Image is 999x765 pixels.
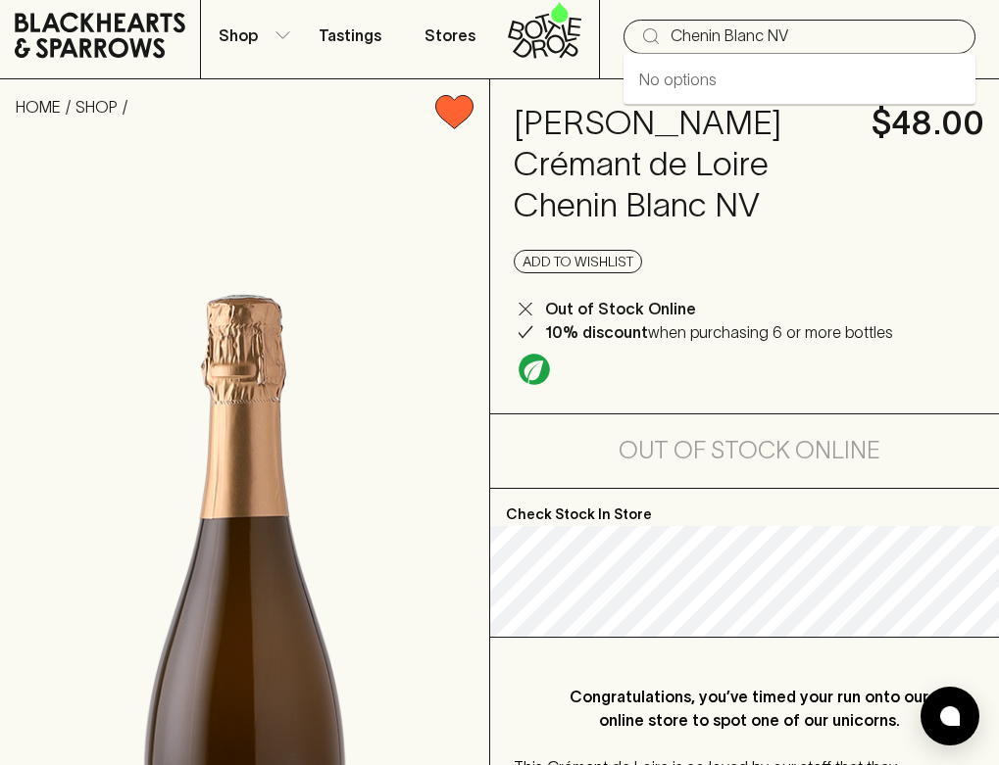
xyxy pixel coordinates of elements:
p: Out of Stock Online [545,297,696,320]
button: Add to wishlist [514,250,642,273]
img: Organic [519,354,550,385]
a: Organic [514,349,555,390]
img: bubble-icon [940,706,960,726]
input: Try "Pinot noir" [671,21,960,52]
p: Stores [425,24,475,47]
button: Remove from wishlist [427,87,481,137]
p: Tastings [319,24,381,47]
h4: $48.00 [872,103,984,144]
a: HOME [16,98,61,116]
a: SHOP [75,98,118,116]
p: Congratulations, you’ve timed your run onto our online store to spot one of our unicorns. [553,685,945,732]
p: Shop [219,24,258,47]
h5: Out of Stock Online [619,435,880,466]
h4: [PERSON_NAME] Crémant de Loire Chenin Blanc NV [514,103,848,226]
b: 10% discount [545,323,648,341]
p: when purchasing 6 or more bottles [545,320,893,344]
div: No options [624,54,975,105]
